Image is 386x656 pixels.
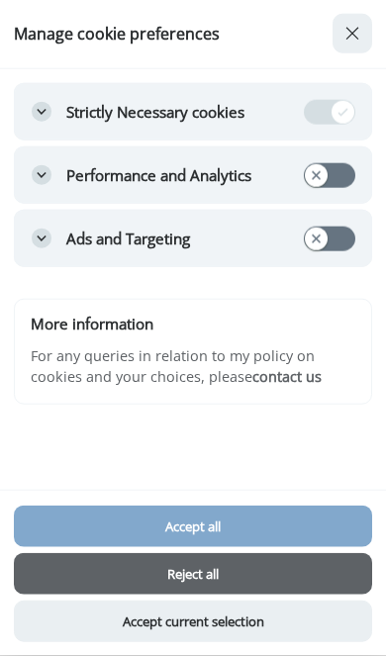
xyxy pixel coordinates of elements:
[14,506,371,547] button: Accept all
[31,345,354,388] p: For any queries in relation to my policy on cookies and your choices, please
[14,553,371,595] button: Reject all
[14,210,371,267] button: Ads and Targeting
[31,316,153,332] div: More information
[14,83,371,141] button: Strictly Necessary cookies
[333,14,372,53] button: Close modal
[14,601,371,642] button: Accept current selection
[14,146,371,204] button: Performance and Analytics
[252,367,322,386] a: contact us
[14,25,300,43] h2: Manage cookie preferences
